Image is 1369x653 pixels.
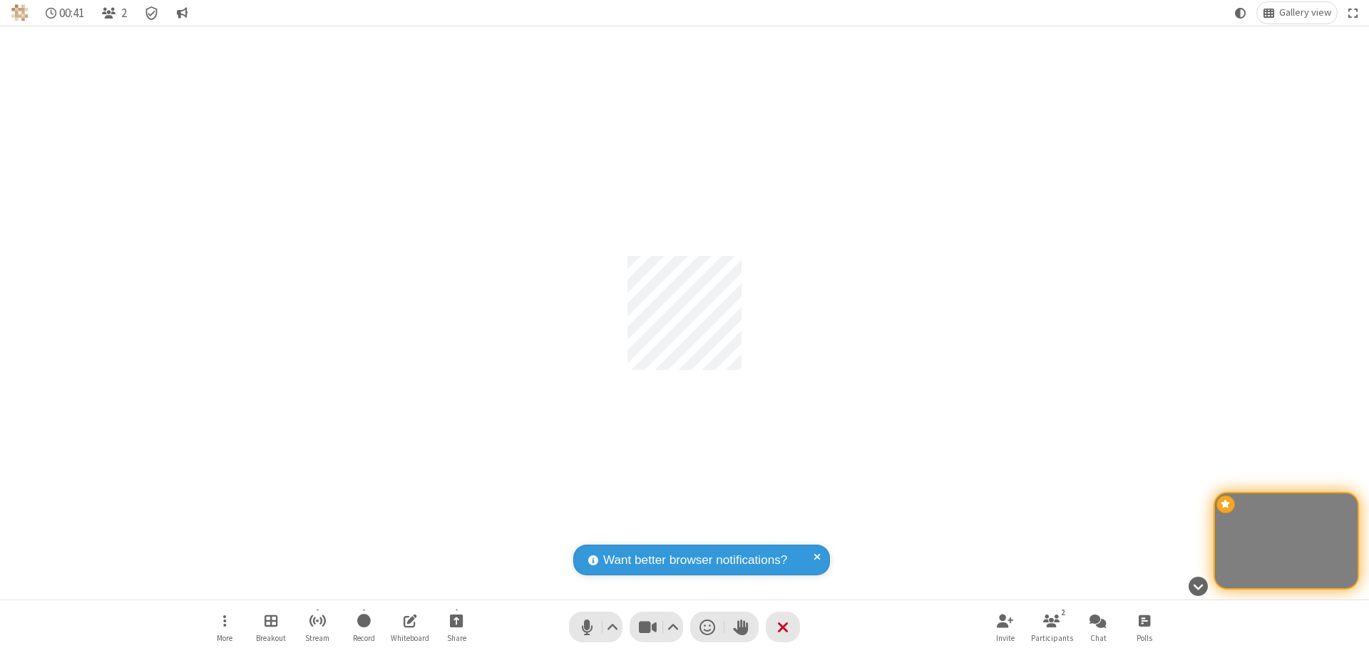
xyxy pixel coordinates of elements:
span: Share [447,634,466,642]
span: Breakout [256,634,286,642]
span: Want better browser notifications? [603,551,787,570]
button: Open chat [1077,607,1119,647]
button: Hide [1183,569,1213,603]
span: Stream [305,634,329,642]
button: Raise hand [724,612,759,642]
button: End or leave meeting [766,612,800,642]
button: Change layout [1257,2,1337,24]
div: Timer [40,2,91,24]
button: Open participant list [96,2,133,24]
button: Open poll [1123,607,1166,647]
button: Send a reaction [690,612,724,642]
span: Participants [1031,634,1073,642]
button: Audio settings [603,612,622,642]
span: Record [353,634,375,642]
span: More [217,634,232,642]
button: Open menu [203,607,246,647]
button: Start sharing [435,607,478,647]
button: Open shared whiteboard [389,607,431,647]
button: Conversation [170,2,193,24]
div: Meeting details Encryption enabled [138,2,165,24]
button: Start streaming [296,607,339,647]
span: Invite [996,634,1015,642]
button: Start recording [342,607,385,647]
span: 00:41 [59,6,84,20]
button: Fullscreen [1343,2,1364,24]
div: 2 [1057,606,1070,619]
button: Invite participants (⌘+Shift+I) [984,607,1027,647]
button: Using system theme [1229,2,1252,24]
span: Polls [1137,634,1152,642]
button: Mute (⌘+Shift+A) [569,612,622,642]
img: QA Selenium DO NOT DELETE OR CHANGE [11,4,29,21]
span: Gallery view [1279,7,1331,19]
button: Open participant list [1030,607,1073,647]
button: Stop video (⌘+Shift+V) [630,612,683,642]
button: Video setting [664,612,683,642]
button: Manage Breakout Rooms [250,607,292,647]
span: Chat [1090,634,1107,642]
span: 2 [121,6,127,20]
span: Whiteboard [391,634,429,642]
